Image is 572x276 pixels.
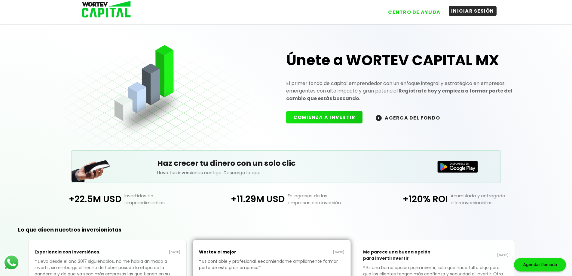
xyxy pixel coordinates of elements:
a: INICIAR SESIÓN [443,3,497,17]
span: ❝ [35,258,38,264]
h1: Únete a WORTEV CAPITAL MX [286,51,515,70]
img: logos_whatsapp-icon.242b2217.svg [3,254,20,271]
h5: Haz crecer tu dinero con un solo clic [157,158,414,169]
p: [DATE] [108,250,180,255]
p: En ingresos de las empresas con inversión [285,192,368,206]
span: ❝ [363,265,366,271]
span: ❞ [258,265,262,271]
span: ❝ [199,258,202,264]
p: Wortev el mejor [199,246,272,258]
button: COMIENZA A INVERTIR [286,111,363,123]
p: +120% ROI [368,192,448,206]
button: INICIAR SESIÓN [449,6,497,16]
p: Lleva tus inversiones contigo. Descarga la app [157,169,414,176]
p: [DATE] [272,250,344,255]
p: +22.5M USD [41,192,121,206]
button: CENTRO DE AYUDA [386,7,443,17]
img: Disponible en Google Play [437,161,478,173]
a: COMIENZA A INVERTIR [286,114,369,121]
strong: Regístrate hoy y empieza a formar parte del cambio que estás buscando [286,87,512,102]
p: Invertidos en emprendimientos [121,192,204,206]
p: El primer fondo de capital emprendedor con un enfoque integral y estratégico en empresas emergent... [286,80,515,102]
img: wortev-capital-acerca-del-fondo [376,115,382,121]
button: ACERCA DEL FONDO [369,111,447,124]
p: [DATE] [436,253,509,258]
a: CENTRO DE AYUDA [380,3,443,17]
div: Agendar llamada [514,258,566,271]
p: Me parece una buena opción para invertirnvertir [363,246,436,265]
img: Teléfono [72,153,111,182]
p: Acumulado y entregado a los inversionistas [448,192,531,206]
p: Experiencia con inversiónes. [35,246,107,258]
p: +11.29M USD [204,192,284,206]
